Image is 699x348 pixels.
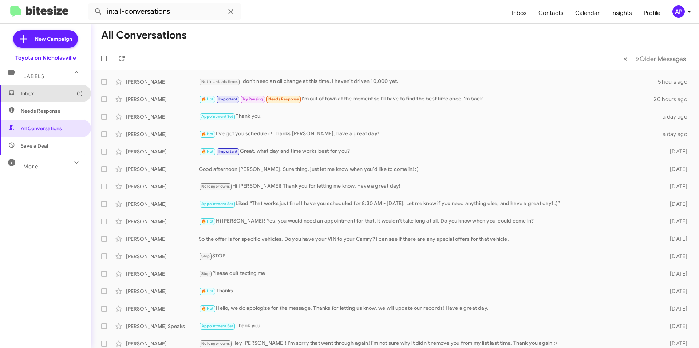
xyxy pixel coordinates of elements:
[126,288,199,295] div: [PERSON_NAME]
[658,270,693,277] div: [DATE]
[199,77,658,86] div: I don't need an oil change at this time. I haven't driven 10,000 yet.
[201,219,214,224] span: 🔥 Hot
[201,271,210,276] span: Stop
[658,218,693,225] div: [DATE]
[199,252,658,260] div: STOP
[605,3,638,24] a: Insights
[619,51,690,66] nav: Page navigation example
[88,3,241,20] input: Search
[199,130,658,138] div: I've got you scheduled! Thanks [PERSON_NAME], have a great day!
[631,51,690,66] button: Next
[199,322,658,330] div: Thank you.
[199,182,658,191] div: Hi [PERSON_NAME]! Thank you for letting me know. Have a great day!
[126,148,199,155] div: [PERSON_NAME]
[201,306,214,311] span: 🔥 Hot
[126,131,199,138] div: [PERSON_NAME]
[126,183,199,190] div: [PERSON_NAME]
[658,340,693,347] div: [DATE]
[199,165,658,173] div: Good afternoon [PERSON_NAME]! Sure thing, just let me know when you'd like to come in! :)
[201,324,233,328] span: Appointment Set
[658,113,693,120] div: a day ago
[199,217,658,225] div: Hi [PERSON_NAME]! Yes, you would need an appointment for that, it wouldn't take long at all. Do y...
[199,269,658,278] div: Please quit texting me
[636,54,640,63] span: »
[201,184,230,189] span: No longer owns
[199,95,654,103] div: I'm out of town at the moment so I'll have to find the best time once I'm back
[126,340,199,347] div: [PERSON_NAME]
[199,200,658,208] div: Liked “That works just fine! I have you scheduled for 8:30 AM - [DATE]. Let me know if you need a...
[569,3,605,24] a: Calendar
[201,97,214,101] span: 🔥 Hot
[658,165,693,173] div: [DATE]
[126,235,199,243] div: [PERSON_NAME]
[21,142,48,149] span: Save a Deal
[658,235,693,243] div: [DATE]
[201,254,210,259] span: Stop
[672,5,685,18] div: AP
[199,112,658,121] div: Thank you!
[658,148,693,155] div: [DATE]
[199,304,658,313] div: Hello, we do apologize for the message. Thanks for letting us know, we will update our records! H...
[126,165,199,173] div: [PERSON_NAME]
[640,55,686,63] span: Older Messages
[126,323,199,330] div: [PERSON_NAME] Speaks
[126,78,199,85] div: [PERSON_NAME]
[199,287,658,295] div: Thanks!
[242,97,263,101] span: Try Pausing
[35,35,72,43] span: New Campaign
[101,29,187,41] h1: All Conversations
[126,305,199,312] div: [PERSON_NAME]
[658,305,693,312] div: [DATE]
[13,30,78,48] a: New Campaign
[623,54,627,63] span: «
[15,54,76,61] div: Toyota on Nicholasville
[268,97,299,101] span: Needs Response
[201,132,214,136] span: 🔥 Hot
[201,114,233,119] span: Appointment Set
[666,5,691,18] button: AP
[77,90,83,97] span: (1)
[21,107,83,115] span: Needs Response
[126,253,199,260] div: [PERSON_NAME]
[199,235,658,243] div: So the offer is for specific vehicles. Do you have your VIN to your Camry? I can see if there are...
[201,289,214,293] span: 🔥 Hot
[201,79,238,84] span: Not int. at this time.
[126,113,199,120] div: [PERSON_NAME]
[658,78,693,85] div: 5 hours ago
[21,125,62,132] span: All Conversations
[126,96,199,103] div: [PERSON_NAME]
[533,3,569,24] a: Contacts
[23,73,44,80] span: Labels
[201,149,214,154] span: 🔥 Hot
[126,218,199,225] div: [PERSON_NAME]
[658,131,693,138] div: a day ago
[658,183,693,190] div: [DATE]
[619,51,632,66] button: Previous
[23,163,38,170] span: More
[199,339,658,348] div: Hey [PERSON_NAME]! I'm sorry that went through again! I'm not sure why it didn't remove you from ...
[126,200,199,208] div: [PERSON_NAME]
[21,90,83,97] span: Inbox
[201,341,230,346] span: No longer owns
[658,253,693,260] div: [DATE]
[638,3,666,24] a: Profile
[658,323,693,330] div: [DATE]
[658,200,693,208] div: [DATE]
[218,149,237,154] span: Important
[506,3,533,24] a: Inbox
[201,201,233,206] span: Appointment Set
[126,270,199,277] div: [PERSON_NAME]
[658,288,693,295] div: [DATE]
[218,97,237,101] span: Important
[199,147,658,156] div: Great, what day and time works best for you?
[654,96,693,103] div: 20 hours ago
